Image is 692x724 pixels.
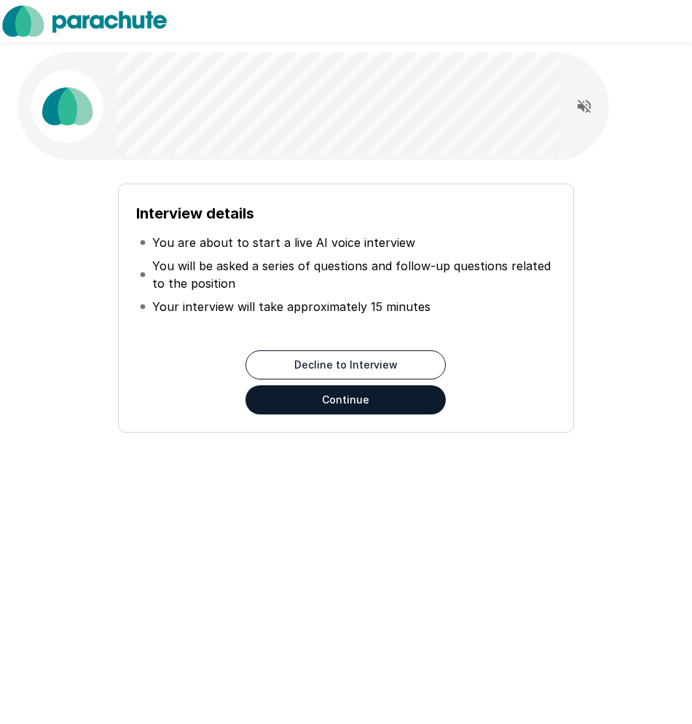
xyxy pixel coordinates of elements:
p: Your interview will take approximately 15 minutes [152,298,430,315]
p: You will be asked a series of questions and follow-up questions related to the position [152,257,553,292]
b: Interview details [136,205,254,222]
button: Continue [245,385,446,414]
button: Decline to Interview [245,350,446,379]
img: parachute_avatar.png [31,70,103,143]
p: You are about to start a live AI voice interview [152,234,415,251]
button: Read questions aloud [570,92,599,121]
